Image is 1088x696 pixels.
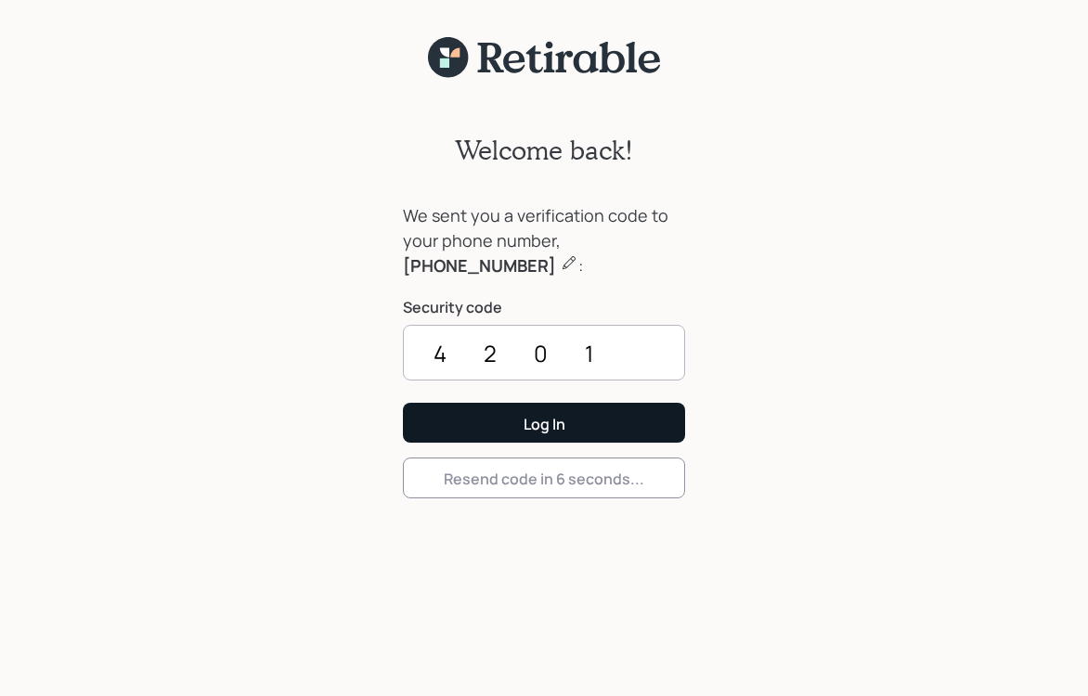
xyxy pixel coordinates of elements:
[403,325,685,380] input: ••••
[403,254,556,277] b: [PHONE_NUMBER]
[524,414,565,434] div: Log In
[403,203,685,278] div: We sent you a verification code to your phone number, :
[455,135,633,166] h2: Welcome back!
[444,469,644,489] div: Resend code in 6 seconds...
[403,458,685,497] button: Resend code in 6 seconds...
[403,403,685,443] button: Log In
[403,297,685,317] label: Security code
